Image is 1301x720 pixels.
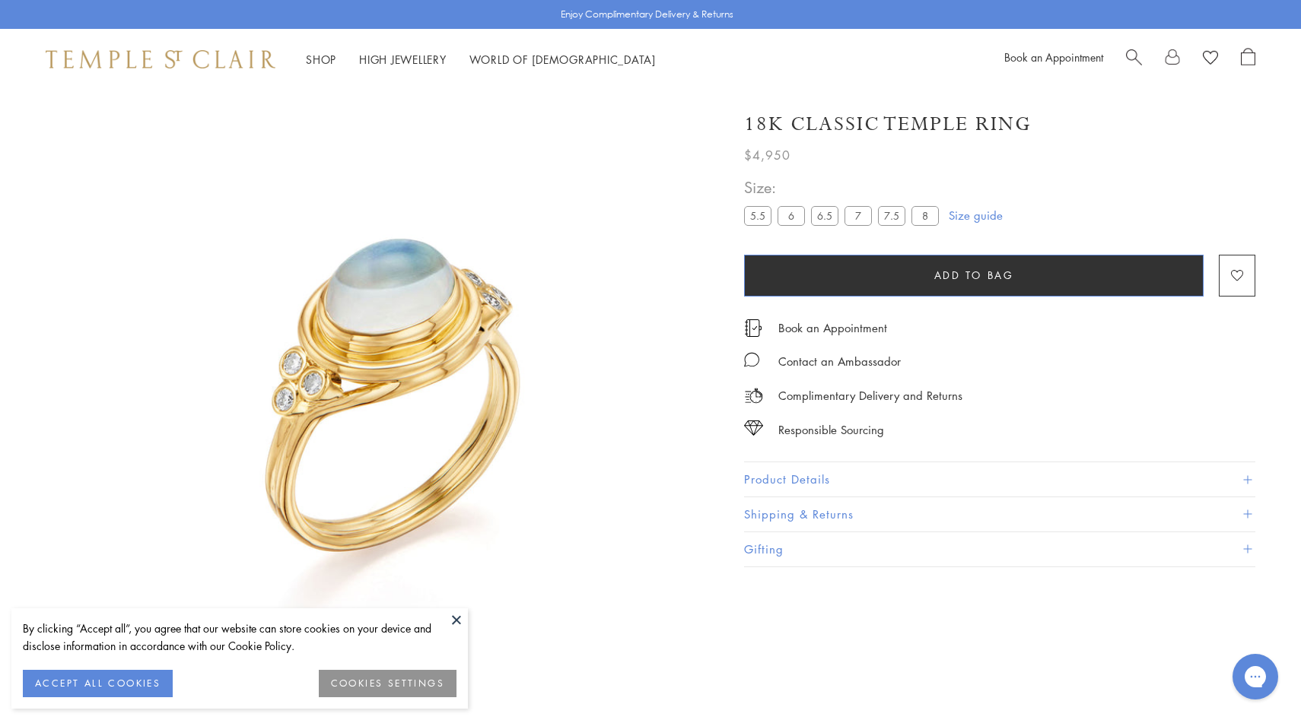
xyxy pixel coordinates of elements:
label: 7 [845,206,872,225]
label: 6 [778,206,805,225]
iframe: Gorgias live chat messenger [1225,649,1286,705]
div: Contact an Ambassador [778,352,901,371]
a: ShopShop [306,52,336,67]
label: 6.5 [811,206,838,225]
a: Book an Appointment [778,319,887,336]
button: Product Details [744,462,1255,496]
button: COOKIES SETTINGS [319,670,456,697]
a: Open Shopping Bag [1241,48,1255,71]
span: Size: [744,175,945,200]
span: Add to bag [934,267,1014,284]
a: Search [1126,48,1142,71]
label: 5.5 [744,206,771,225]
p: Complimentary Delivery and Returns [778,386,962,405]
h1: 18K Classic Temple Ring [744,111,1032,138]
nav: Main navigation [306,50,656,69]
div: Responsible Sourcing [778,420,884,439]
a: World of [DEMOGRAPHIC_DATA]World of [DEMOGRAPHIC_DATA] [469,52,656,67]
button: ACCEPT ALL COOKIES [23,670,173,697]
button: Add to bag [744,255,1204,297]
img: MessageIcon-01_2.svg [744,352,759,367]
img: Temple St. Clair [46,50,275,68]
a: Book an Appointment [1004,49,1103,65]
label: 8 [911,206,939,225]
img: icon_delivery.svg [744,386,763,405]
img: icon_sourcing.svg [744,420,763,436]
button: Shipping & Returns [744,497,1255,531]
a: View Wishlist [1203,48,1218,71]
p: Enjoy Complimentary Delivery & Returns [561,7,733,22]
label: 7.5 [878,206,905,225]
button: Gifting [744,532,1255,566]
a: Size guide [949,208,1003,223]
img: icon_appointment.svg [744,319,762,337]
a: High JewelleryHigh Jewellery [359,52,447,67]
div: By clicking “Accept all”, you agree that our website can store cookies on your device and disclos... [23,620,456,655]
span: $4,950 [744,145,790,165]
